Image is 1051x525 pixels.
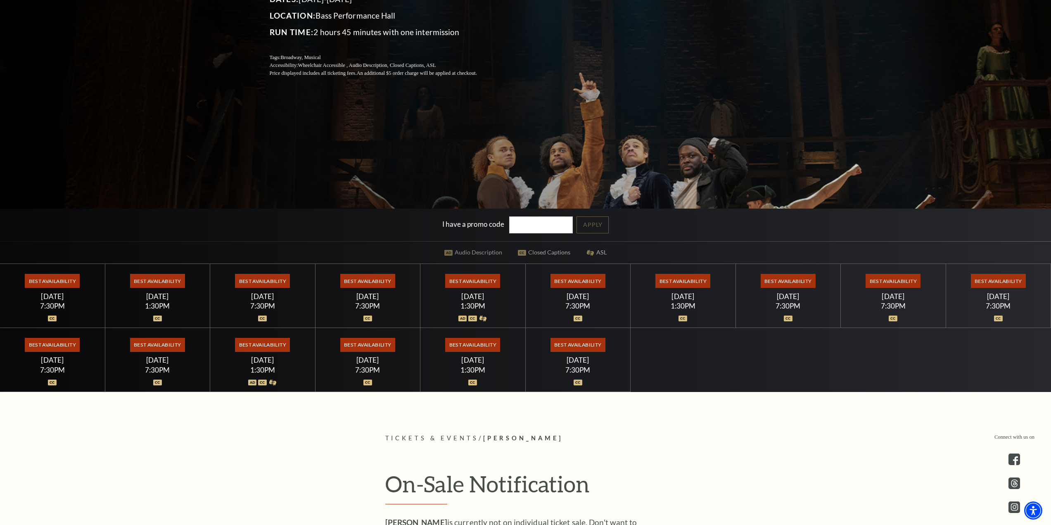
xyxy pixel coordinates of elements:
[235,274,290,288] span: Best Availability
[270,69,497,77] p: Price displayed includes all ticketing fees.
[220,366,305,373] div: 1:30PM
[535,356,620,364] div: [DATE]
[10,356,95,364] div: [DATE]
[115,356,200,364] div: [DATE]
[235,338,290,352] span: Best Availability
[745,302,830,309] div: 7:30PM
[10,292,95,301] div: [DATE]
[270,27,314,37] span: Run Time:
[1008,454,1020,465] a: facebook - open in a new tab
[550,274,605,288] span: Best Availability
[385,470,666,504] h2: On-Sale Notification
[994,433,1034,441] p: Connect with us on
[10,366,95,373] div: 7:30PM
[535,302,620,309] div: 7:30PM
[25,274,80,288] span: Best Availability
[10,302,95,309] div: 7:30PM
[445,338,500,352] span: Best Availability
[280,55,320,60] span: Broadway, Musical
[325,356,410,364] div: [DATE]
[430,292,515,301] div: [DATE]
[1024,501,1042,520] div: Accessibility Menu
[956,292,1041,301] div: [DATE]
[550,338,605,352] span: Best Availability
[325,366,410,373] div: 7:30PM
[1008,501,1020,513] a: instagram - open in a new tab
[340,274,395,288] span: Best Availability
[430,366,515,373] div: 1:30PM
[851,292,936,301] div: [DATE]
[25,338,80,352] span: Best Availability
[298,62,436,68] span: Wheelchair Accessible , Audio Description, Closed Captions, ASL
[430,302,515,309] div: 1:30PM
[535,292,620,301] div: [DATE]
[761,274,816,288] span: Best Availability
[483,435,563,442] span: [PERSON_NAME]
[270,9,497,22] p: Bass Performance Hall
[430,356,515,364] div: [DATE]
[270,11,316,20] span: Location:
[442,220,504,228] label: I have a promo code
[851,302,936,309] div: 7:30PM
[220,356,305,364] div: [DATE]
[325,302,410,309] div: 7:30PM
[956,302,1041,309] div: 7:30PM
[866,274,921,288] span: Best Availability
[641,302,726,309] div: 1:30PM
[115,292,200,301] div: [DATE]
[385,433,666,444] p: /
[340,338,395,352] span: Best Availability
[270,26,497,39] p: 2 hours 45 minutes with one intermission
[535,366,620,373] div: 7:30PM
[745,292,830,301] div: [DATE]
[445,274,500,288] span: Best Availability
[655,274,710,288] span: Best Availability
[115,366,200,373] div: 7:30PM
[356,70,477,76] span: An additional $5 order charge will be applied at checkout.
[325,292,410,301] div: [DATE]
[385,435,479,442] span: Tickets & Events
[220,302,305,309] div: 7:30PM
[130,338,185,352] span: Best Availability
[115,302,200,309] div: 1:30PM
[270,62,497,69] p: Accessibility:
[130,274,185,288] span: Best Availability
[971,274,1026,288] span: Best Availability
[1008,477,1020,489] a: threads.com - open in a new tab
[220,292,305,301] div: [DATE]
[641,292,726,301] div: [DATE]
[270,54,497,62] p: Tags:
